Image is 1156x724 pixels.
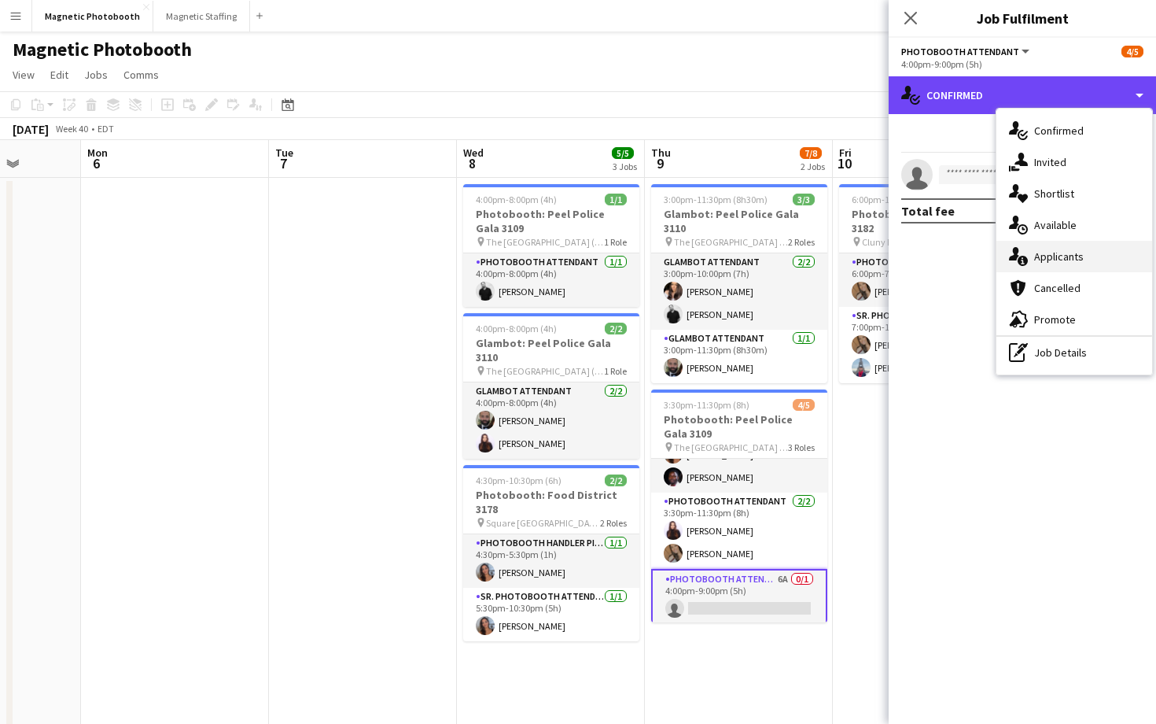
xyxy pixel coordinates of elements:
span: 6 [85,154,108,172]
div: [DATE] [13,121,49,137]
app-card-role: Photobooth Handler Pick-Up/Drop-Off1/16:00pm-7:00pm (1h)[PERSON_NAME] [839,253,1015,307]
h1: Magnetic Photobooth [13,38,192,61]
h3: Photobooth: Peel Police Gala 3109 [651,412,827,441]
span: 3/3 [793,194,815,205]
div: 2 Jobs [801,161,825,172]
span: Tue [275,146,293,160]
span: The [GEOGRAPHIC_DATA] ([GEOGRAPHIC_DATA]) [486,365,604,377]
span: Available [1034,218,1077,232]
span: Cancelled [1034,281,1081,295]
div: Confirmed [889,76,1156,114]
app-card-role: Sr. Photobooth Attendant1/15:30pm-10:30pm (5h)[PERSON_NAME] [463,588,639,641]
span: Square [GEOGRAPHIC_DATA] [GEOGRAPHIC_DATA] [486,517,600,529]
span: 1 Role [604,365,627,377]
span: Invited [1034,155,1066,169]
button: Magnetic Photobooth [32,1,153,31]
app-job-card: 4:30pm-10:30pm (6h)2/2Photobooth: Food District 3178 Square [GEOGRAPHIC_DATA] [GEOGRAPHIC_DATA]2 ... [463,465,639,641]
app-card-role: Photobooth Attendant6A0/14:00pm-9:00pm (5h) [651,569,827,626]
button: Magnetic Staffing [153,1,250,31]
span: Wed [463,146,484,160]
span: 5/5 [612,147,634,159]
span: 4:00pm-8:00pm (4h) [476,194,557,205]
span: 2/2 [605,475,627,486]
div: 4:00pm-9:00pm (5h) [901,58,1143,70]
span: 1 Role [604,236,627,248]
app-job-card: 3:00pm-11:30pm (8h30m)3/3Glambot: Peel Police Gala 3110 The [GEOGRAPHIC_DATA] ([GEOGRAPHIC_DATA])... [651,184,827,383]
span: 7/8 [800,147,822,159]
a: Jobs [78,65,114,85]
span: 2/2 [605,323,627,334]
span: 4/5 [1121,46,1143,57]
a: Edit [44,65,75,85]
span: 8 [461,154,484,172]
span: Edit [50,68,68,82]
app-card-role: Photobooth Attendant2/23:30pm-11:30pm (8h)[PERSON_NAME][PERSON_NAME] [651,493,827,569]
span: 3 Roles [788,441,815,453]
span: Comms [123,68,159,82]
span: 10 [837,154,852,172]
span: Cluny Bistro & Boulangerie [862,236,967,248]
span: Promote [1034,312,1076,327]
span: 6:00pm-11:30pm (5h30m) [852,194,955,205]
h3: Glambot: Peel Police Gala 3110 [463,336,639,364]
span: 9 [649,154,671,172]
app-job-card: 4:00pm-8:00pm (4h)2/2Glambot: Peel Police Gala 3110 The [GEOGRAPHIC_DATA] ([GEOGRAPHIC_DATA])1 Ro... [463,313,639,459]
span: Shortlist [1034,187,1074,201]
div: EDT [98,123,114,135]
span: Fri [839,146,852,160]
h3: Job Fulfilment [889,8,1156,28]
span: 4/5 [793,399,815,411]
span: The [GEOGRAPHIC_DATA] ([GEOGRAPHIC_DATA]) [674,236,788,248]
span: 2 Roles [600,517,627,529]
span: 1/1 [605,194,627,205]
span: The [GEOGRAPHIC_DATA] ([GEOGRAPHIC_DATA]) [674,441,788,453]
span: Thu [651,146,671,160]
span: 2 Roles [788,236,815,248]
button: Photobooth Attendant [901,46,1032,57]
app-card-role: Glambot Attendant1/13:00pm-11:30pm (8h30m)[PERSON_NAME] [651,330,827,383]
h3: Photobooth: Peel Police Gala 3109 [463,207,639,235]
span: The [GEOGRAPHIC_DATA] ([GEOGRAPHIC_DATA]) [486,236,604,248]
app-job-card: 3:30pm-11:30pm (8h)4/5Photobooth: Peel Police Gala 3109 The [GEOGRAPHIC_DATA] ([GEOGRAPHIC_DATA])... [651,390,827,622]
a: Comms [117,65,165,85]
h3: Glambot: Peel Police Gala 3110 [651,207,827,235]
div: Total fee [901,203,955,219]
span: Week 40 [52,123,91,135]
app-job-card: 4:00pm-8:00pm (4h)1/1Photobooth: Peel Police Gala 3109 The [GEOGRAPHIC_DATA] ([GEOGRAPHIC_DATA])1... [463,184,639,307]
h3: Photobooth: 30th Birthday 3182 [839,207,1015,235]
div: Job Details [996,337,1152,368]
app-card-role: Sr. Photobooth Attendant2/27:00pm-11:30pm (4h30m)[PERSON_NAME][PERSON_NAME] [839,307,1015,383]
span: 4:30pm-10:30pm (6h) [476,475,561,486]
span: 7 [273,154,293,172]
a: View [6,65,41,85]
app-card-role: Photobooth Handler Pick-Up/Drop-Off1/14:30pm-5:30pm (1h)[PERSON_NAME] [463,534,639,588]
span: Applicants [1034,249,1084,264]
h3: Photobooth: Food District 3178 [463,488,639,516]
app-job-card: 6:00pm-11:30pm (5h30m)3/3Photobooth: 30th Birthday 3182 Cluny Bistro & Boulangerie2 RolesPhotoboo... [839,184,1015,383]
div: 3 Jobs [613,161,637,172]
span: 3:00pm-11:30pm (8h30m) [664,194,768,205]
app-card-role: Photobooth Attendant1/14:00pm-8:00pm (4h)[PERSON_NAME] [463,253,639,307]
span: Mon [87,146,108,160]
span: 4:00pm-8:00pm (4h) [476,323,557,334]
span: 3:30pm-11:30pm (8h) [664,399,749,411]
app-card-role: Glambot Attendant2/24:00pm-8:00pm (4h)[PERSON_NAME][PERSON_NAME] [463,382,639,459]
span: Photobooth Attendant [901,46,1019,57]
span: Jobs [84,68,108,82]
span: Confirmed [1034,124,1084,138]
app-card-role: Glambot Attendant2/23:00pm-10:00pm (7h)[PERSON_NAME][PERSON_NAME] [651,253,827,330]
span: View [13,68,35,82]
